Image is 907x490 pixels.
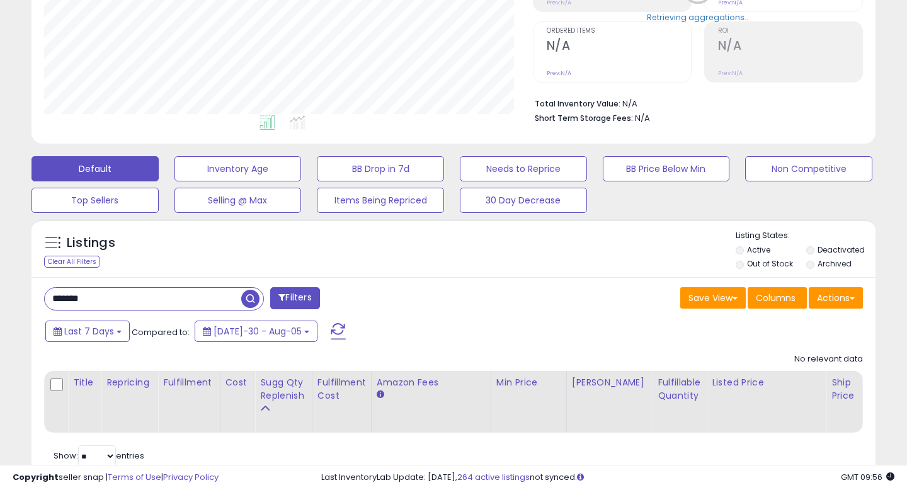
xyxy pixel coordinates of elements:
span: Compared to: [132,326,190,338]
label: Archived [818,258,852,269]
h5: Listings [67,234,115,252]
small: Amazon Fees. [377,389,384,401]
span: Columns [756,292,796,304]
div: Retrieving aggregations.. [647,11,748,23]
div: Fulfillable Quantity [658,376,701,402]
div: Sugg Qty Replenish [260,376,307,402]
button: Save View [680,287,746,309]
div: seller snap | | [13,472,219,484]
div: [PERSON_NAME] [572,376,647,389]
button: Top Sellers [31,188,159,213]
button: BB Price Below Min [603,156,730,181]
div: Ship Price [831,376,857,402]
div: Fulfillment Cost [317,376,366,402]
div: Listed Price [712,376,821,389]
span: 2025-08-13 09:56 GMT [841,471,894,483]
button: Non Competitive [745,156,872,181]
strong: Copyright [13,471,59,483]
a: Terms of Use [108,471,161,483]
button: Inventory Age [174,156,302,181]
div: Amazon Fees [377,376,486,389]
div: Repricing [106,376,152,389]
label: Out of Stock [747,258,793,269]
button: Items Being Repriced [317,188,444,213]
label: Active [747,244,770,255]
span: [DATE]-30 - Aug-05 [214,325,302,338]
button: 30 Day Decrease [460,188,587,213]
button: Columns [748,287,807,309]
div: Title [73,376,96,389]
button: Needs to Reprice [460,156,587,181]
div: Cost [225,376,250,389]
div: Fulfillment [163,376,214,389]
div: Clear All Filters [44,256,100,268]
button: BB Drop in 7d [317,156,444,181]
button: Actions [809,287,863,309]
div: Last InventoryLab Update: [DATE], not synced. [321,472,894,484]
button: Filters [270,287,319,309]
button: Default [31,156,159,181]
span: Last 7 Days [64,325,114,338]
div: Min Price [496,376,561,389]
p: Listing States: [736,230,876,242]
button: [DATE]-30 - Aug-05 [195,321,317,342]
button: Last 7 Days [45,321,130,342]
button: Selling @ Max [174,188,302,213]
a: 264 active listings [457,471,530,483]
label: Deactivated [818,244,865,255]
a: Privacy Policy [163,471,219,483]
div: No relevant data [794,353,863,365]
span: Show: entries [54,450,144,462]
th: Please note that this number is a calculation based on your required days of coverage and your ve... [255,371,312,433]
